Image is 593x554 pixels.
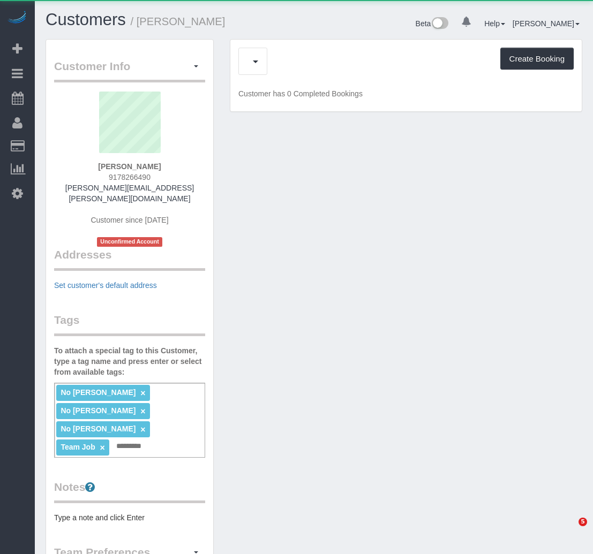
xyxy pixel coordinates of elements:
[416,19,449,28] a: Beta
[65,184,194,203] a: [PERSON_NAME][EMAIL_ADDRESS][PERSON_NAME][DOMAIN_NAME]
[61,388,136,397] span: No [PERSON_NAME]
[97,237,162,246] span: Unconfirmed Account
[54,281,157,290] a: Set customer's default address
[557,518,582,543] iframe: Intercom live chat
[238,88,574,99] p: Customer has 0 Completed Bookings
[98,162,161,171] strong: [PERSON_NAME]
[61,424,136,433] span: No [PERSON_NAME]
[140,407,145,416] a: ×
[140,389,145,398] a: ×
[54,58,205,82] legend: Customer Info
[579,518,587,526] span: 5
[54,345,205,377] label: To attach a special tag to this Customer, type a tag name and press enter or select from availabl...
[100,443,105,452] a: ×
[54,312,205,336] legend: Tags
[54,479,205,503] legend: Notes
[54,512,205,523] pre: Type a note and click Enter
[109,173,151,181] span: 9178266490
[431,17,448,31] img: New interface
[513,19,580,28] a: [PERSON_NAME]
[61,443,95,451] span: Team Job
[500,48,574,70] button: Create Booking
[131,16,226,27] small: / [PERSON_NAME]
[61,406,136,415] span: No [PERSON_NAME]
[484,19,505,28] a: Help
[91,216,168,224] span: Customer since [DATE]
[46,10,126,29] a: Customers
[140,425,145,434] a: ×
[6,11,28,26] img: Automaid Logo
